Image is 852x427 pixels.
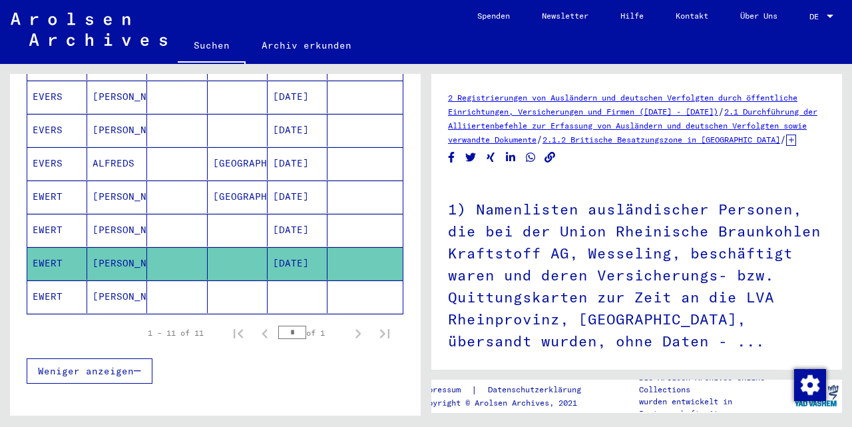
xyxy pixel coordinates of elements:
mat-cell: [DATE] [268,214,327,246]
div: 1 – 11 of 11 [148,327,204,339]
mat-cell: [DATE] [268,247,327,280]
mat-cell: [DATE] [268,81,327,113]
mat-cell: [DATE] [268,114,327,147]
mat-cell: [PERSON_NAME] [87,81,147,113]
mat-cell: [GEOGRAPHIC_DATA] [208,181,268,213]
span: / [536,133,542,145]
mat-cell: EVERS [27,81,87,113]
mat-cell: [PERSON_NAME] [87,181,147,213]
mat-cell: EWERT [27,181,87,213]
a: Archiv erkunden [246,29,367,61]
span: Weniger anzeigen [38,365,134,377]
img: yv_logo.png [791,379,841,412]
p: wurden entwickelt in Partnerschaft mit [639,396,791,420]
mat-cell: EVERS [27,147,87,180]
mat-cell: [PERSON_NAME] [87,114,147,147]
img: Arolsen_neg.svg [11,13,167,46]
a: Suchen [178,29,246,64]
div: | [419,383,597,397]
button: Weniger anzeigen [27,358,152,384]
button: Previous page [252,320,278,346]
span: / [718,105,724,117]
mat-cell: [DATE] [268,181,327,213]
span: DE [809,12,824,21]
mat-cell: EWERT [27,214,87,246]
button: Share on Xing [484,149,498,166]
button: Next page [345,320,371,346]
a: Impressum [419,383,471,397]
span: / [780,133,786,145]
mat-cell: [PERSON_NAME] [87,247,147,280]
button: Share on Twitter [464,149,478,166]
a: 2.1.2 Britische Besatzungszone in [GEOGRAPHIC_DATA] [542,135,780,145]
mat-cell: [PERSON_NAME] [87,214,147,246]
button: First page [225,320,252,346]
button: Share on LinkedIn [504,149,518,166]
button: Share on Facebook [445,149,459,166]
mat-cell: [GEOGRAPHIC_DATA] [208,147,268,180]
p: Copyright © Arolsen Archives, 2021 [419,397,597,409]
h1: 1) Namenlisten ausländischer Personen, die bei der Union Rheinische Braunkohlen Kraftstoff AG, We... [448,179,825,369]
div: of 1 [278,326,345,339]
mat-cell: [PERSON_NAME] [87,280,147,313]
a: 2.1 Durchführung der Alliiertenbefehle zur Erfassung von Ausländern und deutschen Verfolgten sowi... [448,107,817,145]
a: Datenschutzerklärung [477,383,597,397]
a: 2 Registrierungen von Ausländern und deutschen Verfolgten durch öffentliche Einrichtungen, Versic... [448,93,797,117]
mat-cell: EVERS [27,114,87,147]
button: Last page [371,320,398,346]
p: Die Arolsen Archives Online-Collections [639,372,791,396]
mat-cell: EWERT [27,247,87,280]
mat-cell: EWERT [27,280,87,313]
img: Zustimmung ändern [794,369,826,401]
mat-cell: ALFREDS [87,147,147,180]
mat-cell: [DATE] [268,147,327,180]
button: Share on WhatsApp [524,149,538,166]
button: Copy link [543,149,557,166]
